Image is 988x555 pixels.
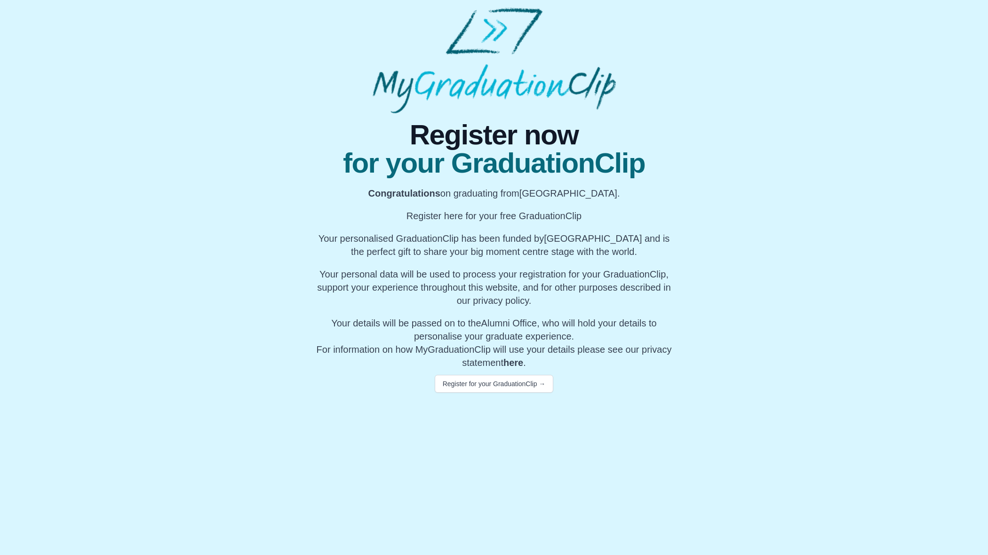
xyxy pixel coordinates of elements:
button: Register for your GraduationClip → [435,375,554,393]
p: Register here for your free GraduationClip [313,209,675,222]
p: on graduating from [GEOGRAPHIC_DATA]. [313,187,675,200]
p: Your personal data will be used to process your registration for your GraduationClip, support you... [313,268,675,307]
img: MyGraduationClip [373,8,616,113]
a: here [503,357,523,368]
b: Congratulations [368,188,440,198]
p: Your personalised GraduationClip has been funded by [GEOGRAPHIC_DATA] and is the perfect gift to ... [313,232,675,258]
span: Alumni Office [481,318,537,328]
span: Register now [313,121,675,149]
span: for your GraduationClip [313,149,675,177]
span: For information on how MyGraduationClip will use your details please see our privacy statement . [317,318,672,368]
span: Your details will be passed on to the , who will hold your details to personalise your graduate e... [331,318,657,341]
